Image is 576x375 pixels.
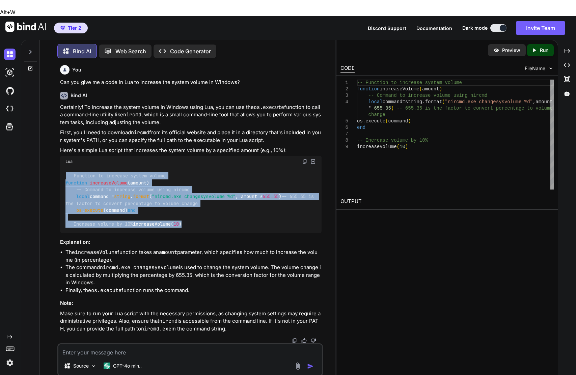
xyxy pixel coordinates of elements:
span: . [422,99,425,105]
code: os.execute [91,287,121,294]
span: execute [84,207,103,213]
span: 10 [400,144,405,149]
div: 2 [340,86,348,92]
span: ( [396,144,399,149]
p: Certainly! To increase the system volume in Windows using Lua, you can use the function to call a... [60,104,322,126]
div: 1 [340,80,348,86]
span: string [114,194,130,200]
code: nircmd [123,111,141,118]
span: os [76,207,82,213]
h3: Explanation: [60,238,322,246]
img: githubDark [4,85,16,96]
span: -- Increase volume by 10% [65,221,133,227]
span: Lua [65,159,73,164]
div: 5 [340,118,348,124]
p: Preview [502,47,520,54]
p: GPT-4o min.. [113,363,142,369]
p: Source [73,363,89,369]
code: increaseVolume [75,249,117,256]
div: CODE [340,64,355,73]
code: nircmd.exe [141,325,171,332]
p: First, you'll need to download from its official website and place it in a directory that's inclu... [60,129,322,144]
img: GPT-4o mini [104,363,110,369]
div: 3 [340,92,348,99]
span: . [363,118,365,124]
code: nircmd.exe changesysvolume [100,264,179,271]
img: copy [292,338,297,343]
span: ) [405,144,408,149]
span: 655.35 [263,194,279,200]
span: command [382,99,402,105]
span: end [128,207,136,213]
span: local [76,194,90,200]
span: increaseVolume [357,144,397,149]
p: Make sure to run your Lua script with the necessary permissions, as changing system settings may ... [60,310,322,333]
span: Dark mode [462,25,488,31]
span: "nircmd.exe changesysvolume %d" [445,99,532,105]
img: dislike [311,338,316,343]
span: local [368,99,382,105]
button: premiumTier 2 [54,23,88,33]
span: change [368,112,385,117]
span: increaseVolume [90,180,128,186]
h6: Bind AI [71,92,87,99]
button: Documentation [416,25,452,32]
div: 6 [340,124,348,131]
code: nircmd [159,318,177,324]
span: "nircmd.exe changesysvolume %d" [152,194,236,200]
span: format [425,99,442,105]
img: settings [4,357,16,369]
span: -- Command to increase volume using nircmd [76,186,190,193]
li: The function takes an parameter, which specifies how much to increase the volume (in percentage). [65,249,322,264]
span: 10 [173,221,179,227]
span: ( [419,86,422,92]
span: = [402,99,405,105]
code: amount [159,249,177,256]
span: command [388,118,408,124]
span: amount [536,99,552,105]
div: 9 [340,144,348,150]
p: Bind AI [73,47,91,55]
img: premium [60,26,65,30]
span: -- Function to increase system volume [357,80,462,85]
span: execute [365,118,385,124]
span: -- 655.35 is the factor to convert percentage to v [396,106,538,111]
span: Discord Support [368,25,406,31]
h2: OUTPUT [336,194,558,209]
span: function [65,180,87,186]
span: amount [422,86,439,92]
div: 4 [340,99,348,105]
span: ( [442,99,445,105]
li: The command is used to change the system volume. The volume change is calculated by multiplying t... [65,264,322,287]
img: chevron down [548,65,554,71]
code: command = . ( , amount * ) . (command) increaseVolume( ) [65,172,317,227]
p: Code Generator [170,47,211,55]
span: , [533,99,536,105]
span: end [357,125,365,130]
div: 8 [340,137,348,144]
span: olume [538,106,552,111]
span: FileName [525,65,545,72]
p: Web Search [115,47,146,55]
code: os.execute [254,104,284,111]
button: Discord Support [368,25,406,32]
p: Run [540,47,548,54]
img: darkAi-studio [4,67,16,78]
span: ) [439,86,442,92]
li: Finally, the function runs the command. [65,287,322,294]
button: Invite Team [516,21,565,35]
span: -- Function to increase system volume [66,173,166,179]
span: Documentation [416,25,452,31]
img: attachment [294,362,302,370]
span: ) [391,106,394,111]
div: 7 [340,131,348,137]
code: nircmd [131,129,149,136]
span: os [357,118,363,124]
span: ( [385,118,388,124]
span: function [357,86,380,92]
span: (amount) [128,180,149,186]
p: Can you give me a code in Lua to increase the system volume in Windows? [60,79,322,86]
span: ) [408,118,411,124]
img: like [301,338,307,343]
span: increaseVolume [380,86,419,92]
